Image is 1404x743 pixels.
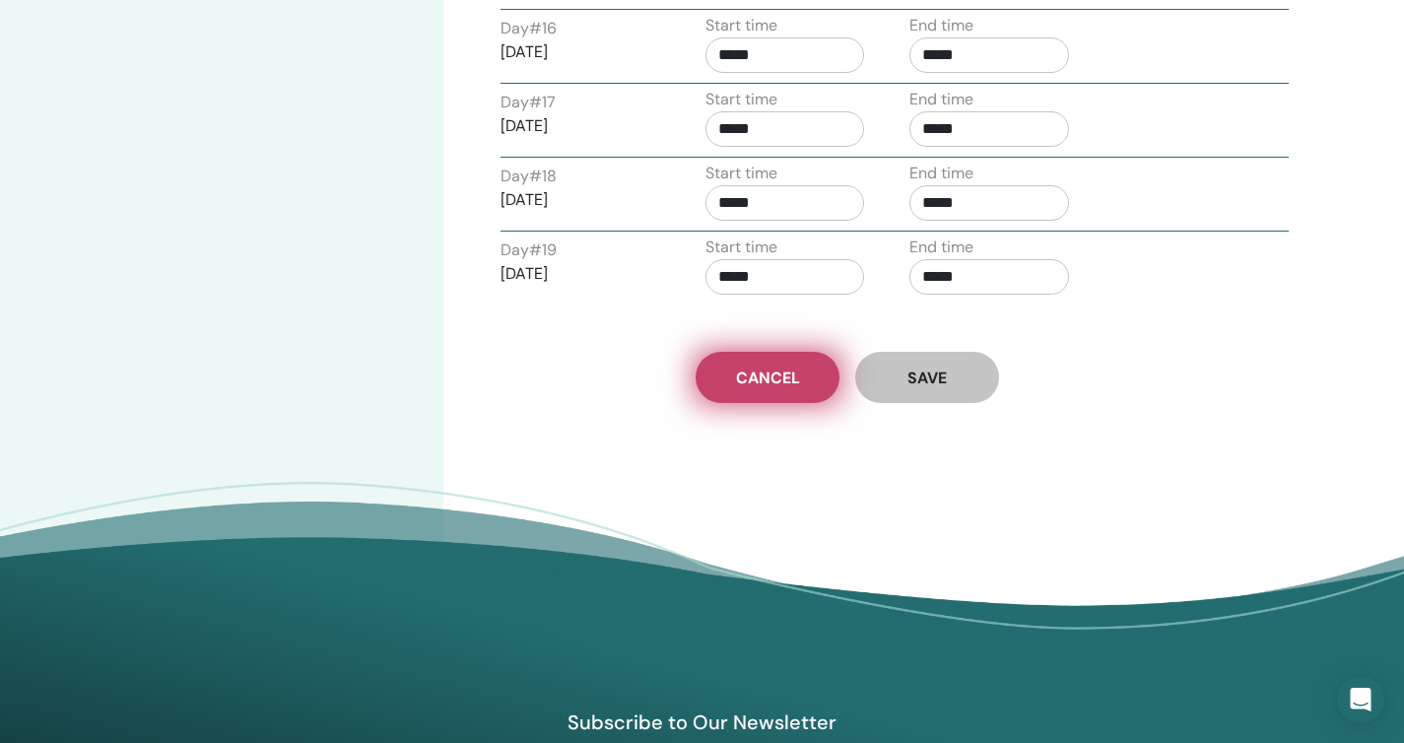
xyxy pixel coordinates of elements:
[909,88,973,111] label: End time
[501,17,557,40] label: Day # 16
[909,14,973,37] label: End time
[501,40,660,64] p: [DATE]
[705,162,777,185] label: Start time
[705,88,777,111] label: Start time
[705,236,777,259] label: Start time
[696,352,839,403] a: Cancel
[501,188,660,212] p: [DATE]
[909,162,973,185] label: End time
[501,91,556,114] label: Day # 17
[909,236,973,259] label: End time
[907,368,947,388] span: Save
[501,262,660,286] p: [DATE]
[501,114,660,138] p: [DATE]
[475,709,930,735] h4: Subscribe to Our Newsletter
[501,238,557,262] label: Day # 19
[501,165,557,188] label: Day # 18
[705,14,777,37] label: Start time
[1337,676,1384,723] div: Open Intercom Messenger
[736,368,800,388] span: Cancel
[855,352,999,403] button: Save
